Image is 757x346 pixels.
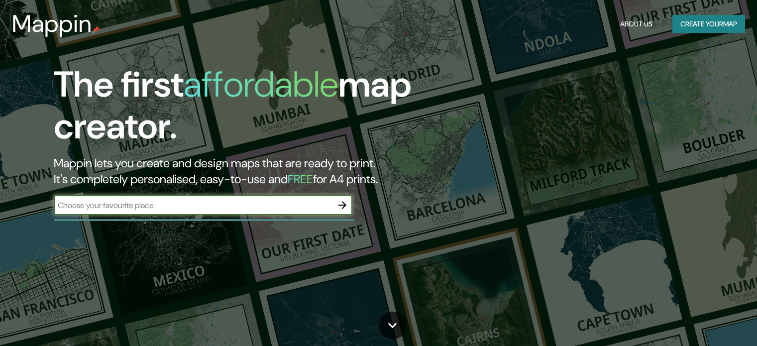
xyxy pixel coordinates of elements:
h2: Mappin lets you create and design maps that are ready to print. It's completely personalised, eas... [54,155,433,187]
h1: affordable [184,61,338,108]
iframe: Help widget launcher [668,307,746,335]
input: Choose your favourite place [54,200,332,211]
button: Create yourmap [672,15,745,33]
h3: Mappin [12,10,92,38]
button: About Us [616,15,656,33]
h1: The first map creator. [54,64,433,155]
h5: FREE [288,171,313,187]
img: mappin-pin [92,26,100,34]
